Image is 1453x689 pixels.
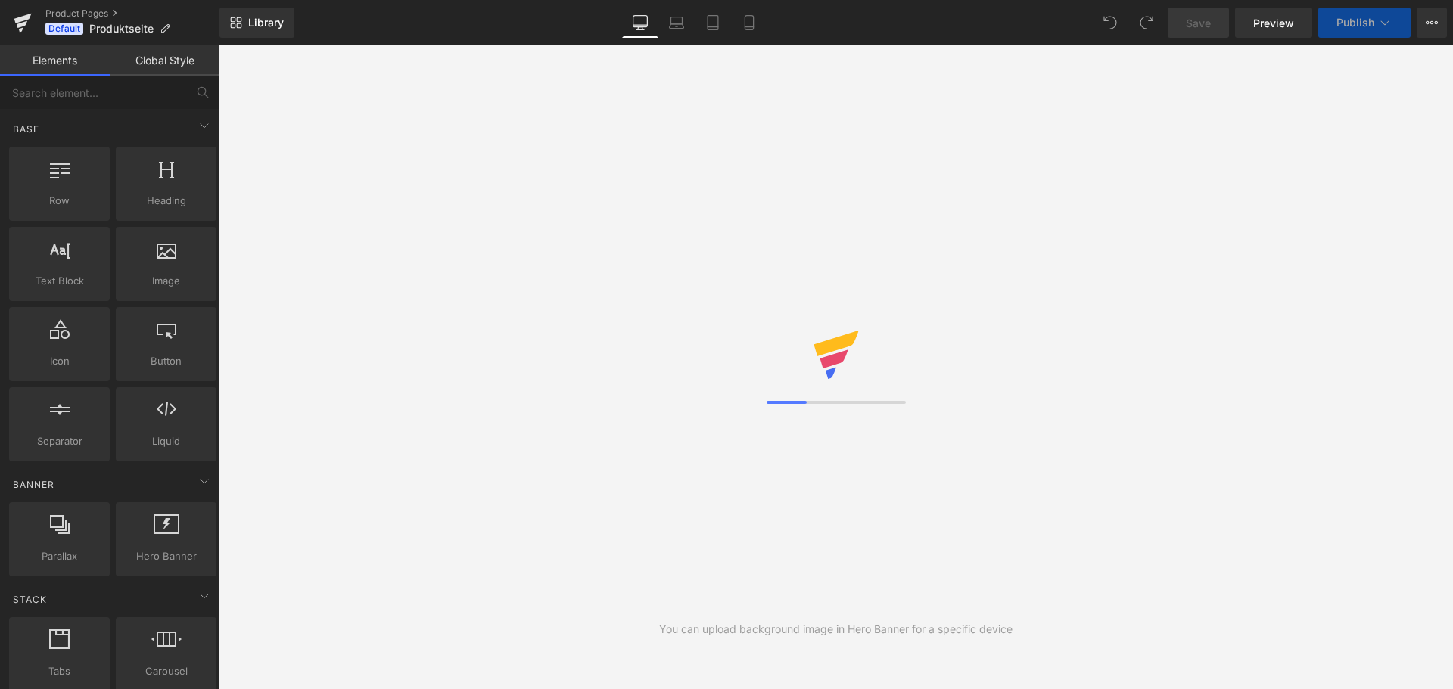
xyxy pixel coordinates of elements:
button: Publish [1318,8,1411,38]
span: Row [14,193,105,209]
span: Produktseite [89,23,154,35]
button: More [1417,8,1447,38]
span: Separator [14,433,105,449]
span: Text Block [14,273,105,289]
span: Image [120,273,212,289]
span: Publish [1336,17,1374,29]
span: Stack [11,592,48,607]
a: Tablet [695,8,731,38]
span: Icon [14,353,105,369]
span: Base [11,122,41,136]
span: Heading [120,193,212,209]
span: Save [1186,15,1211,31]
a: Preview [1235,8,1312,38]
a: New Library [219,8,294,38]
a: Mobile [731,8,767,38]
button: Undo [1095,8,1125,38]
a: Desktop [622,8,658,38]
span: Preview [1253,15,1294,31]
span: Liquid [120,433,212,449]
span: Banner [11,477,56,492]
a: Product Pages [45,8,219,20]
span: Tabs [14,663,105,679]
span: Button [120,353,212,369]
span: Parallax [14,548,105,564]
span: Carousel [120,663,212,679]
div: You can upload background image in Hero Banner for a specific device [659,621,1013,638]
a: Global Style [110,45,219,76]
span: Hero Banner [120,548,212,564]
button: Redo [1131,8,1162,38]
a: Laptop [658,8,695,38]
span: Library [248,16,284,29]
span: Default [45,23,83,35]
